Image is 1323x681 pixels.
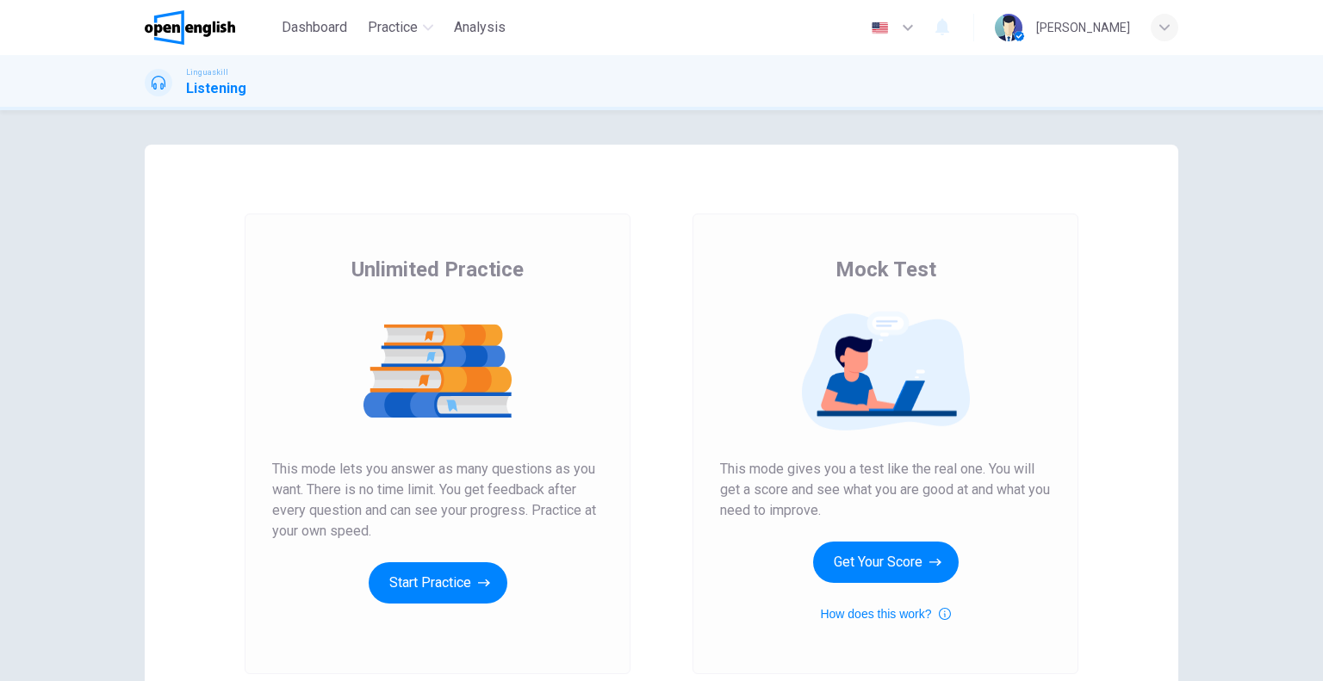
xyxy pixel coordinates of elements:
[186,66,228,78] span: Linguaskill
[447,12,512,43] button: Analysis
[835,256,936,283] span: Mock Test
[272,459,603,542] span: This mode lets you answer as many questions as you want. There is no time limit. You get feedback...
[813,542,959,583] button: Get Your Score
[1036,17,1130,38] div: [PERSON_NAME]
[820,604,950,624] button: How does this work?
[995,14,1022,41] img: Profile picture
[351,256,524,283] span: Unlimited Practice
[145,10,275,45] a: OpenEnglish logo
[369,562,507,604] button: Start Practice
[454,17,506,38] span: Analysis
[145,10,235,45] img: OpenEnglish logo
[275,12,354,43] button: Dashboard
[282,17,347,38] span: Dashboard
[186,78,246,99] h1: Listening
[361,12,440,43] button: Practice
[869,22,891,34] img: en
[368,17,418,38] span: Practice
[720,459,1051,521] span: This mode gives you a test like the real one. You will get a score and see what you are good at a...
